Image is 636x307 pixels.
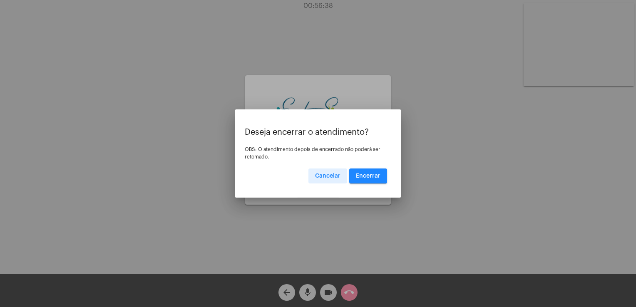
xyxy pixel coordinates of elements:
[308,168,347,183] button: Cancelar
[349,168,387,183] button: Encerrar
[245,147,380,159] span: OBS: O atendimento depois de encerrado não poderá ser retomado.
[245,128,391,137] p: Deseja encerrar o atendimento?
[356,173,380,179] span: Encerrar
[315,173,340,179] span: Cancelar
